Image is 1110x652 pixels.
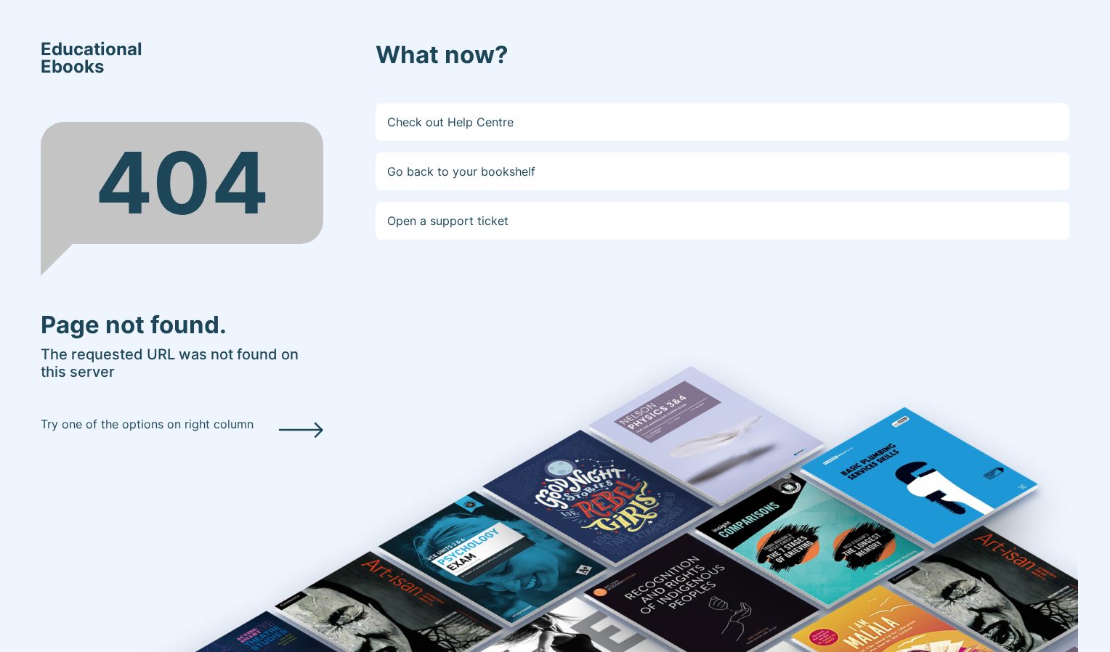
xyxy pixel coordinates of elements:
[376,41,1069,70] h3: What now?
[41,122,323,244] div: 404
[376,152,1069,190] a: Go back to your bookshelf
[376,202,1069,240] a: Open a support ticket
[41,311,323,340] h3: Page not found.
[41,346,323,380] h5: The requested URL was not found on this server
[376,103,1069,141] a: Check out Help Centre
[41,415,254,433] p: Try one of the options on right column
[41,41,142,76] span: Educational Ebooks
